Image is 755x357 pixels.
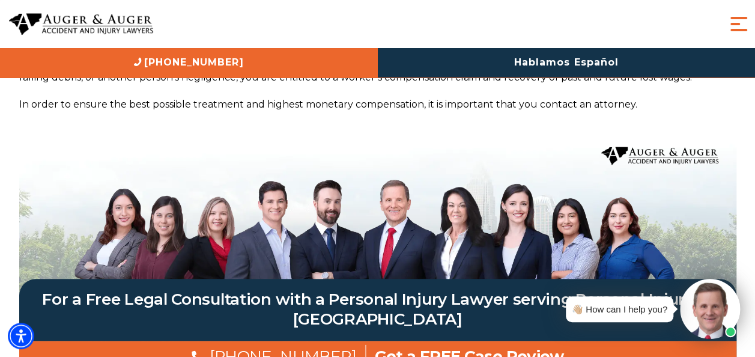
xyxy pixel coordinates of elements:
[19,96,736,114] p: In order to ensure the best possible treatment and highest monetary compensation, it is important...
[572,301,667,317] div: 👋🏼 How can I help you?
[19,290,736,331] h3: For a Free Legal Consultation with a Personal Injury Lawyer serving Personal Injury in [GEOGRAPHI...
[680,279,740,339] img: Intaker widget Avatar
[9,13,153,35] img: Auger & Auger Accident and Injury Lawyers Logo
[8,323,34,349] div: Accessibility Menu
[727,12,751,36] button: Menu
